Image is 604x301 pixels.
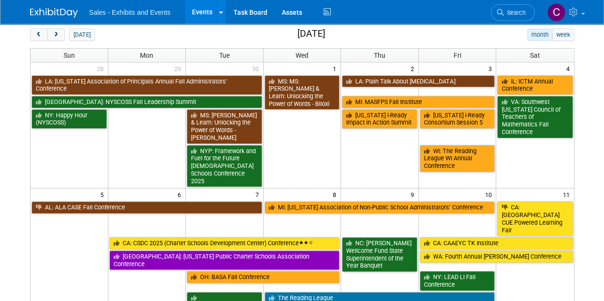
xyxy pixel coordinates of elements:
[30,29,48,41] button: prev
[342,237,417,272] a: NC: [PERSON_NAME] Wellcome Fund State Superintendent of the Year Banquet
[109,237,340,249] a: CA: CSDC 2025 (Charter Schools Development Center) Conference
[342,75,495,88] a: LA: Plain Talk About [MEDICAL_DATA]
[332,62,340,74] span: 1
[420,237,573,249] a: CA: CAAEYC TK Institute
[530,52,540,59] span: Sat
[497,75,572,95] a: IL: ICTM Annual Conference
[342,96,495,108] a: MI: MASFPS Fall Institute
[410,62,418,74] span: 2
[565,62,574,74] span: 4
[173,62,185,74] span: 29
[454,52,461,59] span: Fri
[504,9,526,16] span: Search
[552,29,574,41] button: week
[140,52,153,59] span: Mon
[251,62,263,74] span: 30
[96,62,108,74] span: 28
[219,52,230,59] span: Tue
[89,9,170,16] span: Sales - Exhibits and Events
[491,4,535,21] a: Search
[527,29,552,41] button: month
[484,188,496,200] span: 10
[547,3,565,21] img: Christine Lurz
[487,62,496,74] span: 3
[64,52,75,59] span: Sun
[177,188,185,200] span: 6
[187,145,262,187] a: NYP: Framework and Fuel for the Future [DEMOGRAPHIC_DATA] Schools Conference 2025
[420,145,495,172] a: WI: The Reading League WI Annual Conference
[69,29,95,41] button: [DATE]
[342,109,417,129] a: [US_STATE] i-Ready Impact in Action Summit
[254,188,263,200] span: 7
[420,109,495,129] a: [US_STATE] i-Ready Consortium Session 5
[332,188,340,200] span: 8
[32,201,262,214] a: AL: ALA CASE Fall Conference
[187,109,262,144] a: MS: [PERSON_NAME] & Learn: Unlocking the Power of Words - [PERSON_NAME]
[30,8,78,18] img: ExhibitDay
[109,250,340,270] a: [GEOGRAPHIC_DATA]: [US_STATE] Public Charter Schools Association Conference
[265,201,495,214] a: MI: [US_STATE] Association of Non-Public School Administrators’ Conference
[297,29,325,39] h2: [DATE]
[32,75,262,95] a: LA: [US_STATE] Association of Principals Annual Fall Administrators’ Conference
[410,188,418,200] span: 9
[562,188,574,200] span: 11
[420,250,573,263] a: WA: Fourth Annual [PERSON_NAME] Conference
[187,271,339,283] a: OH: BASA Fall Conference
[32,109,107,129] a: NY: Happy Hour (NYSCOSS)
[420,271,495,291] a: NY: LEAD LI Fall Conference
[99,188,108,200] span: 5
[497,96,572,138] a: VA: Southwest [US_STATE] Council of Teachers of Mathematics Fall Conference
[497,201,572,236] a: CA: [GEOGRAPHIC_DATA] CUE Powered Learning Fair
[296,52,308,59] span: Wed
[265,75,340,110] a: MS: MS: [PERSON_NAME] & Learn: Unlocking the Power of Words - Biloxi
[32,96,262,108] a: [GEOGRAPHIC_DATA]: NYSCOSS Fall Leadership Summit
[47,29,65,41] button: next
[374,52,385,59] span: Thu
